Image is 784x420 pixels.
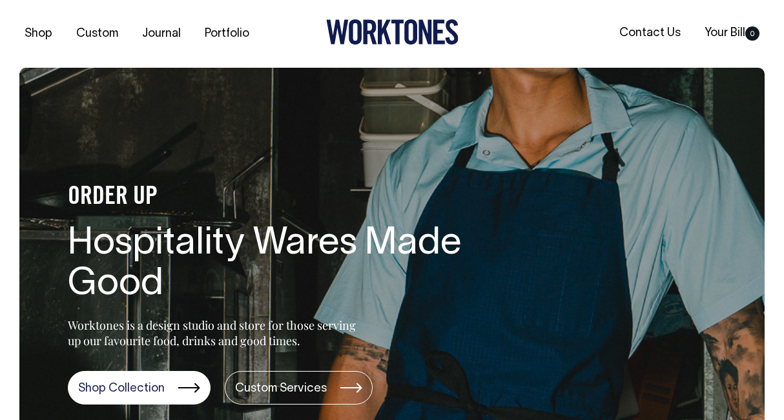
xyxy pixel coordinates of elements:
[225,371,373,405] a: Custom Services
[699,23,765,44] a: Your Bill0
[68,371,211,405] a: Shop Collection
[137,23,186,45] a: Journal
[71,23,123,45] a: Custom
[68,184,481,211] h4: ORDER UP
[68,317,362,348] p: Worktones is a design studio and store for those serving up our favourite food, drinks and good t...
[68,224,481,306] h1: Hospitality Wares Made Good
[745,26,759,41] span: 0
[614,23,686,44] a: Contact Us
[19,23,57,45] a: Shop
[200,23,254,45] a: Portfolio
